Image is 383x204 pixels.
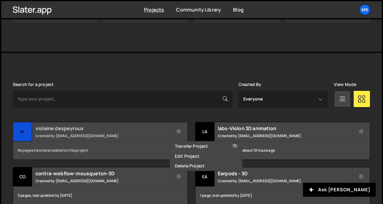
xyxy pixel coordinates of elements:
[195,122,370,160] a: la labs-Violon 3D animation Created by [EMAIL_ADDRESS][DOMAIN_NAME] 2 pages, last updated by abou...
[334,82,356,87] label: View Mode
[170,161,242,171] a: Delete Project
[144,6,164,13] a: Projects
[195,122,215,141] div: la
[176,6,221,13] a: Community Library
[238,82,261,87] label: Created By
[195,141,370,160] div: 2 pages, last updated by about 10 hours ago
[170,151,242,161] a: Edit Project
[195,167,215,186] div: Ea
[13,141,188,160] div: No pages have been added to this project
[13,122,32,141] div: vi
[35,133,169,138] small: Created by [EMAIL_ADDRESS][DOMAIN_NAME]
[13,122,188,160] a: vi violaine despeyroux Created by [EMAIL_ADDRESS][DOMAIN_NAME] No pages have been added to this p...
[218,133,352,138] small: Created by [EMAIL_ADDRESS][DOMAIN_NAME]
[35,125,169,132] h2: violaine despeyroux
[13,167,32,186] div: co
[35,170,169,177] h2: contra-webflow-mousqueton-3D
[35,178,169,183] small: Created by [EMAIL_ADDRESS][DOMAIN_NAME]
[359,4,370,15] a: ms
[218,125,352,132] h2: labs-Violon 3D animation
[13,90,232,107] input: Type your project...
[170,141,242,151] a: Transfer Project
[303,183,376,197] button: Ask [PERSON_NAME]
[13,82,54,87] label: Search for a project
[218,170,352,177] h2: Earpods - 3D
[218,178,352,183] small: Created by [EMAIL_ADDRESS][DOMAIN_NAME]
[233,6,244,13] a: Blog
